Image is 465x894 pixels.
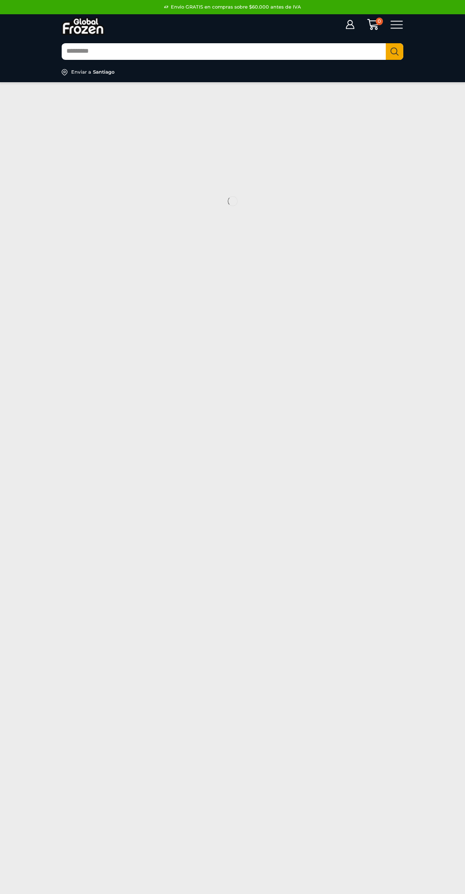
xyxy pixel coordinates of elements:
[71,69,91,76] div: Enviar a
[362,19,383,30] a: 0
[376,18,383,25] span: 0
[386,43,403,60] button: Search button
[93,69,114,76] div: Santiago
[62,69,71,76] img: address-field-icon.svg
